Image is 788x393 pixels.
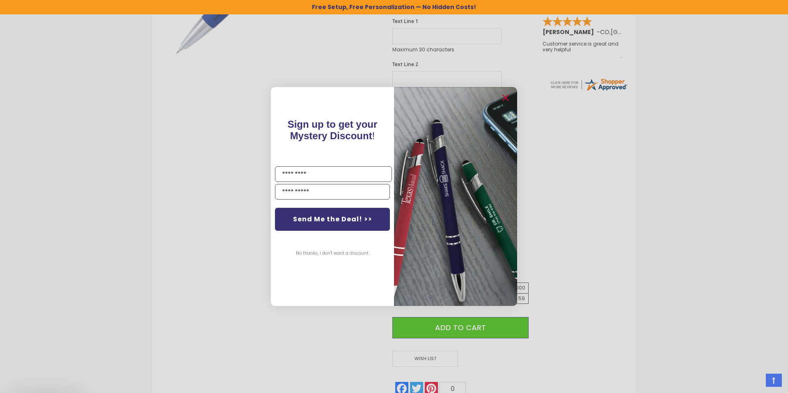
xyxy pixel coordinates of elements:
[292,243,373,264] button: No thanks, I don't want a discount.
[288,119,378,141] span: Sign up to get your Mystery Discount
[288,119,378,141] span: !
[394,87,517,306] img: pop-up-image
[499,91,512,104] button: Close dialog
[275,208,390,231] button: Send Me the Deal! >>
